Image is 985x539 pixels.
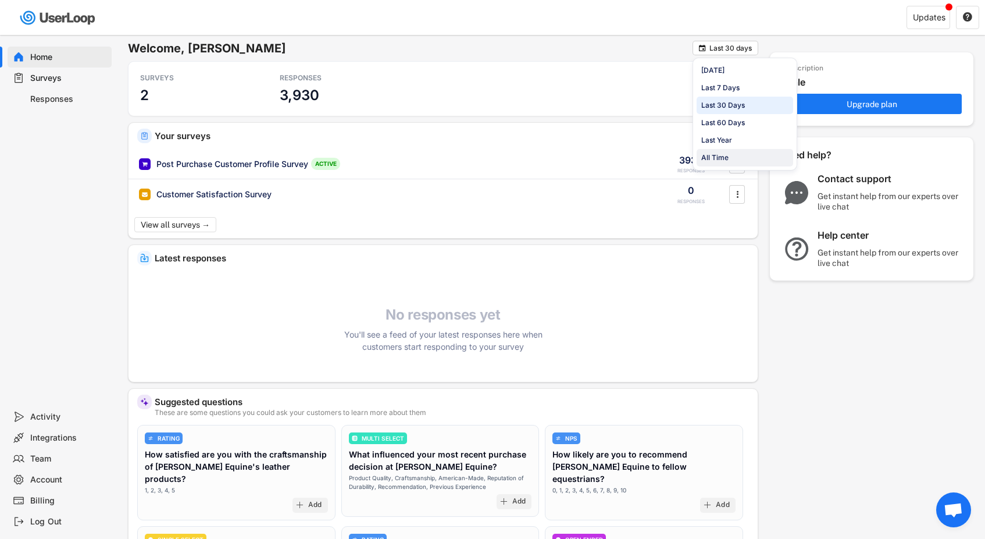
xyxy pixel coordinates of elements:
[818,247,963,268] div: Get instant help from our experts over live chat
[308,501,322,510] div: Add
[158,435,180,441] div: RATING
[781,94,962,114] button: Upgrade plan
[30,453,107,464] div: Team
[145,486,175,495] div: 1, 2, 3, 4, 5
[818,173,963,185] div: Contact support
[311,158,340,170] div: ACTIVE
[818,229,963,242] div: Help center
[709,45,752,52] div: Last 30 days
[701,118,745,128] div: Last 60 Days
[781,181,812,204] img: ChatMajor.svg
[818,191,963,212] div: Get instant help from our experts over live chat
[963,12,972,22] text: 
[679,154,703,166] div: 3930
[362,435,404,441] div: MULTI SELECT
[565,435,577,441] div: NPS
[30,495,107,506] div: Billing
[781,237,812,261] img: QuestionMarkInverseMajor.svg
[155,132,749,140] div: Your surveys
[17,6,99,30] img: userloop-logo-01.svg
[140,86,149,104] h3: 2
[701,100,745,111] div: Last 30 Days
[688,184,694,197] div: 0
[140,73,245,83] div: SURVEYS
[731,155,743,173] button: 
[148,435,154,441] img: AdjustIcon.svg
[677,168,705,174] div: RESPONSES
[699,44,706,52] text: 
[349,474,532,491] div: Product Quality, Craftsmanship, American-Made, Reputation of Durability, Recommendation, Previous...
[555,435,561,441] img: AdjustIcon.svg
[913,13,945,22] div: Updates
[140,398,149,406] img: MagicMajor%20%28Purple%29.svg
[552,448,736,485] div: How likely are you to recommend [PERSON_NAME] Equine to fellow equestrians?
[30,432,107,444] div: Integrations
[512,497,526,506] div: Add
[280,86,319,104] h3: 3,930
[781,149,863,161] div: Need help?
[155,409,749,416] div: These are some questions you could ask your customers to learn more about them
[30,94,107,105] div: Responses
[155,398,749,406] div: Suggested questions
[701,65,725,76] div: [DATE]
[134,217,216,232] button: View all surveys →
[781,76,968,88] div: Scale
[936,492,971,527] div: Open chat
[156,158,308,170] div: Post Purchase Customer Profile Survey
[677,198,705,205] div: RESPONSES
[736,188,738,200] text: 
[962,12,973,23] button: 
[701,135,732,146] div: Last Year
[781,64,823,73] div: Subscription
[30,516,107,527] div: Log Out
[140,254,149,263] img: IncomingMajor.svg
[30,52,107,63] div: Home
[338,306,548,324] h4: No responses yet
[280,73,384,83] div: RESPONSES
[30,73,107,84] div: Surveys
[156,189,272,200] div: Customer Satisfaction Survey
[552,486,626,495] div: 0, 1, 2, 3, 4, 5, 6, 7, 8, 9, 10
[145,448,328,485] div: How satisfied are you with the craftsmanship of [PERSON_NAME] Equine's leather products?
[701,153,729,163] div: All Time
[30,474,107,485] div: Account
[155,254,749,263] div: Latest responses
[731,186,743,203] button: 
[701,83,740,93] div: Last 7 Days
[30,412,107,423] div: Activity
[698,44,706,52] button: 
[349,448,532,473] div: What influenced your most recent purchase decision at [PERSON_NAME] Equine?
[338,328,548,353] div: You'll see a feed of your latest responses here when customers start responding to your survey
[716,501,730,510] div: Add
[128,41,693,56] h6: Welcome, [PERSON_NAME]
[352,435,358,441] img: ListMajor.svg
